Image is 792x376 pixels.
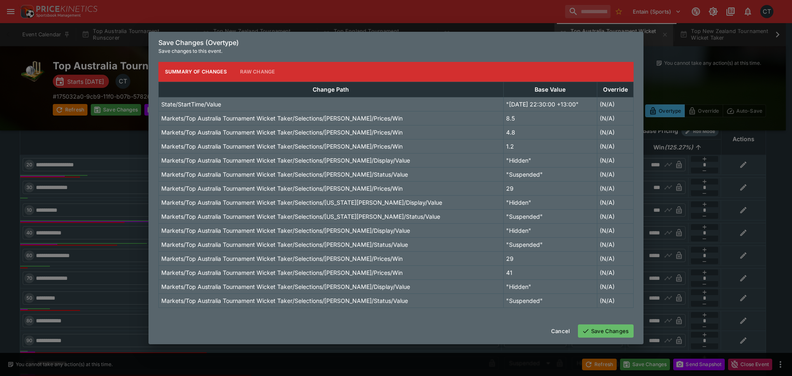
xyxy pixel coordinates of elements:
p: Markets/Top Australia Tournament Wicket Taker/Selections/[PERSON_NAME]/Status/Value [161,296,408,305]
button: Save Changes [578,324,634,338]
td: (N/A) [597,223,634,237]
td: "Hidden" [503,153,597,167]
p: Save changes to this event. [158,47,634,55]
td: (N/A) [597,125,634,139]
p: Markets/Top Australia Tournament Wicket Taker/Selections/[PERSON_NAME]/Prices/Win [161,142,403,151]
td: (N/A) [597,209,634,223]
td: 29 [503,181,597,195]
p: Markets/Top Australia Tournament Wicket Taker/Selections/[PERSON_NAME]/Prices/Win [161,184,403,193]
button: Raw Change [233,62,282,82]
td: (N/A) [597,181,634,195]
p: Markets/Top Australia Tournament Wicket Taker/Selections/[PERSON_NAME]/Prices/Win [161,114,403,123]
td: 1.2 [503,139,597,153]
th: Change Path [159,82,504,97]
p: Markets/Top Australia Tournament Wicket Taker/Selections/[PERSON_NAME]/Prices/Win [161,268,403,277]
td: "Hidden" [503,279,597,293]
td: 41 [503,265,597,279]
td: "Suspended" [503,237,597,251]
td: "[DATE] 22:30:00 +13:00" [503,97,597,111]
p: Markets/Top Australia Tournament Wicket Taker/Selections/[US_STATE][PERSON_NAME]/Status/Value [161,212,440,221]
p: Markets/Top Australia Tournament Wicket Taker/Selections/[PERSON_NAME]/Prices/Win [161,254,403,263]
td: (N/A) [597,293,634,307]
p: Markets/Top Australia Tournament Wicket Taker/Selections/[PERSON_NAME]/Display/Value [161,282,410,291]
td: (N/A) [597,153,634,167]
td: (N/A) [597,237,634,251]
td: (N/A) [597,251,634,265]
button: Cancel [546,324,575,338]
td: (N/A) [597,111,634,125]
th: Base Value [503,82,597,97]
p: Markets/Top Australia Tournament Wicket Taker/Selections/[PERSON_NAME]/Prices/Win [161,128,403,137]
button: Summary of Changes [158,62,233,82]
td: (N/A) [597,167,634,181]
p: Markets/Top Australia Tournament Wicket Taker/Selections/[PERSON_NAME]/Status/Value [161,240,408,249]
h6: Save Changes (Overtype) [158,38,634,47]
td: (N/A) [597,279,634,293]
td: 8.5 [503,111,597,125]
p: State/StartTime/Value [161,100,221,109]
td: (N/A) [597,265,634,279]
p: Markets/Top Australia Tournament Wicket Taker/Selections/[PERSON_NAME]/Display/Value [161,156,410,165]
td: "Hidden" [503,195,597,209]
td: (N/A) [597,195,634,209]
th: Override [597,82,634,97]
p: Markets/Top Australia Tournament Wicket Taker/Selections/[PERSON_NAME]/Display/Value [161,226,410,235]
td: "Suspended" [503,167,597,181]
td: "Suspended" [503,209,597,223]
td: "Hidden" [503,223,597,237]
td: (N/A) [597,139,634,153]
td: (N/A) [597,97,634,111]
p: Markets/Top Australia Tournament Wicket Taker/Selections/[US_STATE][PERSON_NAME]/Display/Value [161,198,442,207]
td: 4.8 [503,125,597,139]
td: "Suspended" [503,293,597,307]
td: 29 [503,251,597,265]
p: Markets/Top Australia Tournament Wicket Taker/Selections/[PERSON_NAME]/Status/Value [161,170,408,179]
